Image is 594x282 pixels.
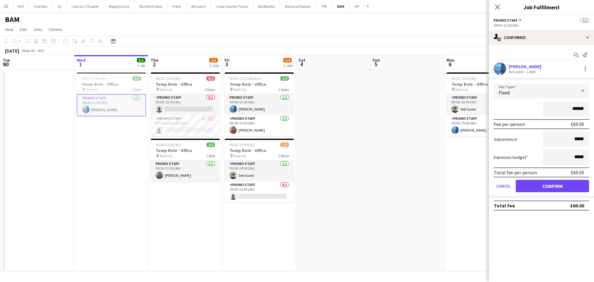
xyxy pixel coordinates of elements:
button: Fresh [167,0,186,12]
span: 3/4 [283,58,292,63]
app-card-role: Promo Staff1/109:00-14:00 (5h)Seb Guest [446,94,516,115]
button: BarBurrito [253,0,280,12]
button: TPE [316,0,332,12]
button: AirCoach [186,0,211,12]
span: BAM HQ [234,87,247,92]
app-card-role: Promo Staff1/108:00-12:00 (4h)[PERSON_NAME] [77,94,146,116]
a: Comms [46,25,65,33]
a: Edit [17,25,29,33]
span: 1/2 [280,142,289,147]
div: 1 Job [137,63,145,68]
span: 2 Roles [278,154,289,158]
button: First Bus [29,0,53,12]
button: DFE [13,0,29,12]
div: 2 Jobs [209,63,219,68]
app-job-card: 09:30-13:30 (4h)1/1Temp Role - Office BAM HQ1 RolePromo Staff1/109:30-13:30 (4h)[PERSON_NAME] [151,139,220,181]
app-job-card: 09:00-15:00 (6h)0/2Temp Role - Office BAM HQ2 RolesPromo Staff0/109:00-15:00 (6h) Promo Staff1A0/... [151,72,220,136]
button: BAM [332,0,350,12]
div: 1.6km [525,69,537,74]
div: [PERSON_NAME] [509,64,541,69]
span: Tue [3,57,10,63]
h3: Temp Role - Office [225,148,294,153]
button: Canvas / Chapter [67,0,104,12]
label: Subsistence [494,137,519,142]
h3: Temp Role - Office [151,81,220,87]
span: Sun [372,57,380,63]
a: Jobs [31,25,45,33]
app-card-role: Promo Staff1/109:00-14:00 (5h)Seb Guest [225,160,294,181]
app-job-card: 09:00-13:30 (4h30m)2/2Temp Role - Office BAM HQ2 RolesPromo Staff1/109:00-13:00 (4h)[PERSON_NAME]... [225,72,294,136]
app-job-card: 09:00-15:00 (6h)2/2Temp Role - Office BAM HQ2 RolesPromo Staff1/109:00-14:00 (5h)Seb GuestPromo S... [446,72,516,136]
h3: Temp Role - Office [225,81,294,87]
span: 1 Role [132,87,141,92]
app-card-role: Promo Staff1/109:00-13:00 (4h)[PERSON_NAME] [225,94,294,115]
span: 09:00-15:00 (6h) [230,142,255,147]
div: BST [38,48,45,53]
span: 1/3 [209,58,218,63]
app-card-role: Promo Staff1A0/109:30-15:00 (5h30m) [151,115,220,136]
span: BAM HQ [160,154,173,158]
span: Wed [77,57,85,63]
div: 08:00-12:00 (4h) [494,23,589,28]
button: Cross Country Trains [211,0,253,12]
button: StudentCrowd [134,0,167,12]
app-job-card: 08:00-12:00 (4h)1/1Temp Role - Office BAM HQ1 RolePromo Staff1/108:00-12:00 (4h)[PERSON_NAME] [77,72,146,116]
span: 09:00-15:00 (6h) [156,76,181,81]
span: 0/2 [206,76,215,81]
div: 2 Jobs [283,63,293,68]
a: View [2,25,16,33]
span: 30 [2,61,10,68]
span: 2 [150,61,158,68]
span: Fri [225,57,230,63]
div: Total fee per person [494,169,537,176]
div: Fee per person [494,121,525,127]
span: Edit [20,27,27,32]
span: 09:30-13:30 (4h) [156,142,181,147]
div: Total fee [494,202,515,209]
span: 1 [76,61,85,68]
span: Comms [49,27,62,32]
span: Week 40 [20,48,36,53]
div: Confirmed [489,30,594,45]
span: Mon [446,57,454,63]
h3: Temp Role - Office [151,148,220,153]
span: Jobs [33,27,42,32]
span: 08:00-12:00 (4h) [82,76,107,81]
h3: Temp Role - Office [77,81,146,87]
span: 2/2 [280,76,289,81]
div: 09:00-15:00 (6h)1/2Temp Role - Office BAM HQ2 RolesPromo Staff1/109:00-14:00 (5h)Seb GuestPromo S... [225,139,294,202]
span: 1 Role [206,154,215,158]
span: 09:00-15:00 (6h) [451,76,476,81]
button: HP [350,0,364,12]
div: [DATE] [5,48,19,54]
span: Fixed [499,89,510,96]
app-card-role: Promo Staff1/109:30-13:30 (4h)[PERSON_NAME] [151,160,220,181]
span: BAM HQ [86,87,99,92]
button: Promo Staff [494,18,523,23]
button: IQ [53,0,67,12]
span: BAM HQ [455,87,468,92]
h3: Temp Role - Office [446,81,516,87]
span: 4 [298,61,305,68]
div: £60.00 [570,202,584,209]
span: 2 Roles [204,87,215,92]
span: BAM HQ [160,87,173,92]
button: Cancel [494,180,513,192]
span: 5 [372,61,380,68]
span: Thu [151,57,158,63]
button: Wagamama [104,0,134,12]
span: BAM HQ [234,154,247,158]
button: National Express [280,0,316,12]
span: 1/1 [132,76,141,81]
span: 1/1 [137,58,145,63]
app-card-role: Promo Staff0/109:00-15:00 (6h) [225,181,294,202]
span: 3 [224,61,230,68]
label: Expenses budget [494,154,528,160]
span: Sat [299,57,305,63]
div: £60.00 [571,169,584,176]
div: £60.00 [571,121,584,127]
span: 1/1 [580,18,589,23]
